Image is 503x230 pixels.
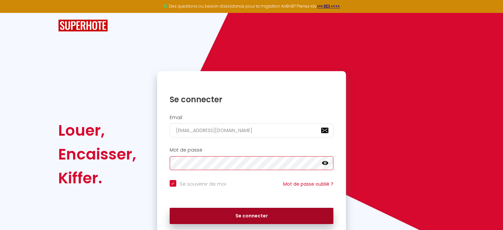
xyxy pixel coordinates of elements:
[170,208,334,224] button: Se connecter
[58,118,136,142] div: Louer,
[58,166,136,190] div: Kiffer.
[317,3,340,9] a: >>> ICI <<<<
[170,147,334,153] h2: Mot de passe
[170,94,334,105] h1: Se connecter
[58,142,136,166] div: Encaisser,
[170,115,334,120] h2: Email
[283,181,333,187] a: Mot de passe oublié ?
[170,123,334,137] input: Ton Email
[58,20,108,32] img: SuperHote logo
